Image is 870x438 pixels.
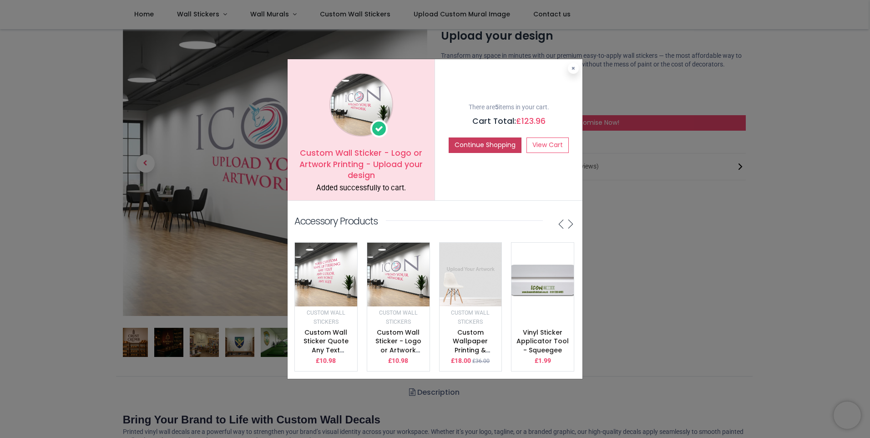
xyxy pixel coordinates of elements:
span: £ [516,116,546,127]
span: 1.99 [538,357,551,364]
span: 10.98 [392,357,408,364]
img: image_512 [295,243,357,307]
span: 18.00 [455,357,471,364]
img: image_512 [440,243,502,307]
b: 5 [495,103,499,111]
a: Vinyl Sticker Applicator Tool - Squeegee [516,328,569,355]
img: image_512 [511,243,574,316]
small: Custom Wall Stickers [379,310,418,325]
p: £ [388,357,408,366]
a: View Cart [526,138,569,153]
small: Custom Wall Stickers [451,310,490,325]
span: 36.00 [475,358,490,364]
h5: Cart Total: [442,116,576,127]
p: £ [316,357,336,366]
span: 10.98 [319,357,336,364]
a: Custom Wall Stickers [307,309,345,325]
a: Custom Wall Stickers [451,309,490,325]
p: There are items in your cart. [442,103,576,112]
small: £ [472,357,490,365]
span: 123.96 [521,116,546,127]
a: Custom Wall Sticker - Logo or Artwork Printing - Upload your design [375,328,421,382]
img: image_512 [367,243,430,307]
p: £ [451,357,471,366]
a: Custom Wallpaper Printing & Custom Wall Murals [449,328,492,372]
a: Custom Wall Sticker Quote Any Text & Colour - Vinyl Lettering [300,328,352,372]
a: Custom Wall Stickers [379,309,418,325]
button: Continue Shopping [449,138,521,153]
p: Accessory Products [294,214,378,228]
img: image_1024 [329,73,393,137]
div: Added successfully to cart. [294,183,428,194]
h5: Custom Wall Sticker - Logo or Artwork Printing - Upload your design [294,148,428,181]
small: Custom Wall Stickers [307,310,345,325]
p: £ [535,357,551,366]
